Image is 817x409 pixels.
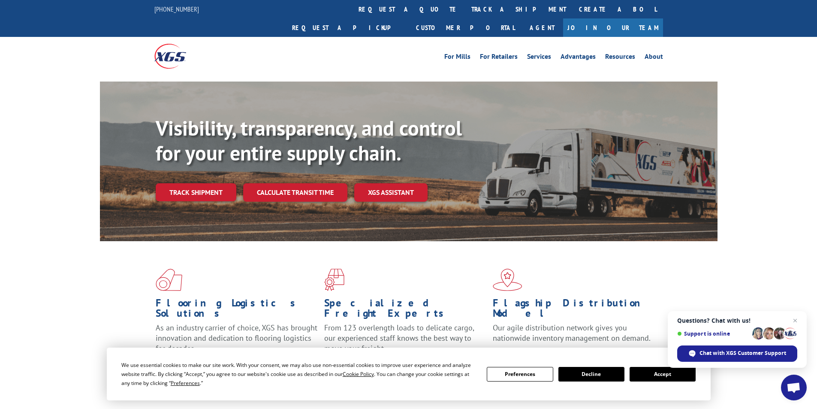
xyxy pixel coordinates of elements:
img: xgs-icon-total-supply-chain-intelligence-red [156,269,182,291]
a: [PHONE_NUMBER] [154,5,199,13]
span: Preferences [171,379,200,387]
a: Agent [521,18,563,37]
b: Visibility, transparency, and control for your entire supply chain. [156,115,462,166]
div: We use essential cookies to make our site work. With your consent, we may also use non-essential ... [121,361,476,388]
a: Services [527,53,551,63]
h1: Specialized Freight Experts [324,298,486,323]
img: xgs-icon-focused-on-flooring-red [324,269,344,291]
a: Open chat [781,375,807,400]
button: Preferences [487,367,553,382]
a: Calculate transit time [243,183,347,202]
a: Request a pickup [286,18,410,37]
a: Customer Portal [410,18,521,37]
a: For Retailers [480,53,518,63]
button: Accept [630,367,696,382]
a: Resources [605,53,635,63]
div: Cookie Consent Prompt [107,348,711,400]
span: Chat with XGS Customer Support [677,345,797,362]
h1: Flooring Logistics Solutions [156,298,318,323]
span: Cookie Policy [343,370,374,378]
a: Track shipment [156,183,236,201]
span: Our agile distribution network gives you nationwide inventory management on demand. [493,323,651,343]
a: About [645,53,663,63]
h1: Flagship Distribution Model [493,298,655,323]
span: Chat with XGS Customer Support [699,349,786,357]
p: From 123 overlength loads to delicate cargo, our experienced staff knows the best way to move you... [324,323,486,361]
span: Questions? Chat with us! [677,317,797,324]
span: Support is online [677,330,749,337]
img: xgs-icon-flagship-distribution-model-red [493,269,522,291]
a: Join Our Team [563,18,663,37]
a: Advantages [561,53,596,63]
a: For Mills [444,53,470,63]
button: Decline [558,367,624,382]
a: XGS ASSISTANT [354,183,428,202]
span: As an industry carrier of choice, XGS has brought innovation and dedication to flooring logistics... [156,323,317,353]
